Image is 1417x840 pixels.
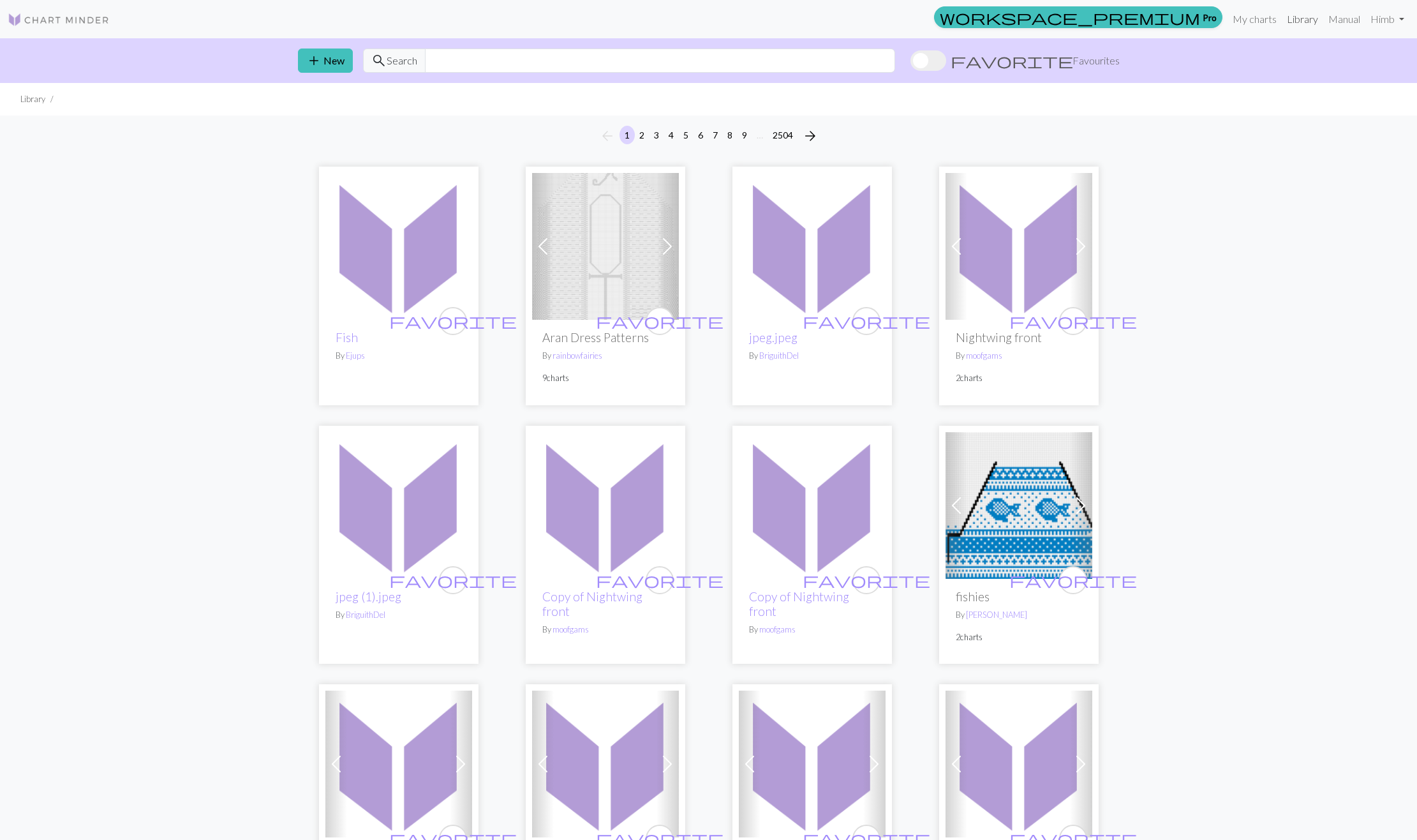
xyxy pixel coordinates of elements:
[336,589,401,604] a: jpeg (1).jpeg
[336,609,462,621] p: By
[739,498,886,510] a: Nightwing front
[768,126,798,144] button: 2504
[956,330,1082,345] h2: Nightwing front
[1282,6,1323,32] a: Library
[951,52,1073,70] span: favorite
[803,311,930,331] span: favorite
[852,307,880,335] button: favourite
[439,566,467,594] button: favourite
[532,239,679,251] a: Aran Dress Back -- 18 sts and 24 rows = 4 inches finished chest of 53 inches
[532,173,679,320] img: Aran Dress Back -- 18 sts and 24 rows = 4 inches finished chest of 53 inches
[798,126,823,146] button: Next
[387,53,417,68] span: Search
[803,570,930,590] span: favorite
[708,126,723,144] button: 7
[1365,6,1409,32] a: Himb
[803,308,930,334] i: favourite
[646,566,674,594] button: favourite
[596,567,723,593] i: favourite
[553,350,602,361] a: rainbowfairies
[634,126,649,144] button: 2
[542,372,669,384] p: 9 charts
[1009,567,1137,593] i: favourite
[966,610,1027,620] a: [PERSON_NAME]
[803,567,930,593] i: favourite
[336,350,462,362] p: By
[1323,6,1365,32] a: Manual
[940,8,1200,26] span: workspace_premium
[336,330,358,345] a: Fish
[739,432,886,579] img: Nightwing front
[956,631,1082,643] p: 2 charts
[646,307,674,335] button: favourite
[346,350,365,361] a: Ejups
[389,570,517,590] span: favorite
[325,498,472,510] a: jpeg (1).jpeg
[298,49,353,73] button: New
[389,567,517,593] i: favourite
[749,350,875,362] p: By
[389,311,517,331] span: favorite
[542,330,669,345] h2: Aran Dress Patterns
[739,173,886,320] img: frida
[956,372,1082,384] p: 2 charts
[346,610,385,620] a: BriguithDel
[389,308,517,334] i: favourite
[439,307,467,335] button: favourite
[649,126,664,144] button: 3
[619,126,635,144] button: 1
[1228,6,1282,32] a: My charts
[1009,570,1137,590] span: favorite
[803,128,818,144] i: Next
[749,589,849,619] a: Copy of Nightwing front
[759,624,796,634] a: moofgams
[596,570,723,590] span: favorite
[542,624,669,636] p: By
[532,432,679,579] img: Nightwing front
[759,350,799,361] a: BriguithDel
[956,609,1082,621] p: By
[1009,308,1137,334] i: favourite
[325,173,472,320] img: Fish
[966,350,1002,361] a: moofgams
[532,756,679,769] a: WhatsApp Image 2025-08-30 at 01.18.32.jpeg
[542,350,669,362] p: By
[8,12,110,27] img: Logo
[956,589,1082,604] h2: fishies
[934,6,1222,28] a: Pro
[532,498,679,510] a: Nightwing front
[371,52,387,70] span: search
[596,308,723,334] i: favourite
[325,432,472,579] img: jpeg (1).jpeg
[910,49,1120,73] label: Show favourites
[739,239,886,251] a: frida
[956,350,1082,362] p: By
[664,126,679,144] button: 4
[1072,53,1120,68] span: Favourites
[693,126,708,144] button: 6
[737,126,752,144] button: 9
[596,311,723,331] span: favorite
[532,691,679,837] img: WhatsApp Image 2025-08-30 at 01.18.32.jpeg
[325,691,472,837] img: Purse
[749,624,875,636] p: By
[306,52,322,70] span: add
[852,566,880,594] button: favourite
[678,126,694,144] button: 5
[553,624,589,634] a: moofgams
[20,93,45,105] li: Library
[542,589,642,619] a: Copy of Nightwing front
[803,127,818,145] span: arrow_forward
[1009,311,1137,331] span: favorite
[1059,307,1087,335] button: favourite
[946,432,1092,579] img: fishies
[595,126,823,146] nav: Page navigation
[722,126,738,144] button: 8
[946,691,1092,837] img: WhatsApp Image 2025-08-30 at 01.18.32.jpeg
[1059,566,1087,594] button: favourite
[946,239,1092,251] a: Nightwing front
[946,498,1092,510] a: fishies
[946,173,1092,320] img: Nightwing front
[749,330,798,345] a: jpeg.jpeg
[739,756,886,769] a: Copy of WhatsApp Image 2025-08-30 at 01.18.32.jpeg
